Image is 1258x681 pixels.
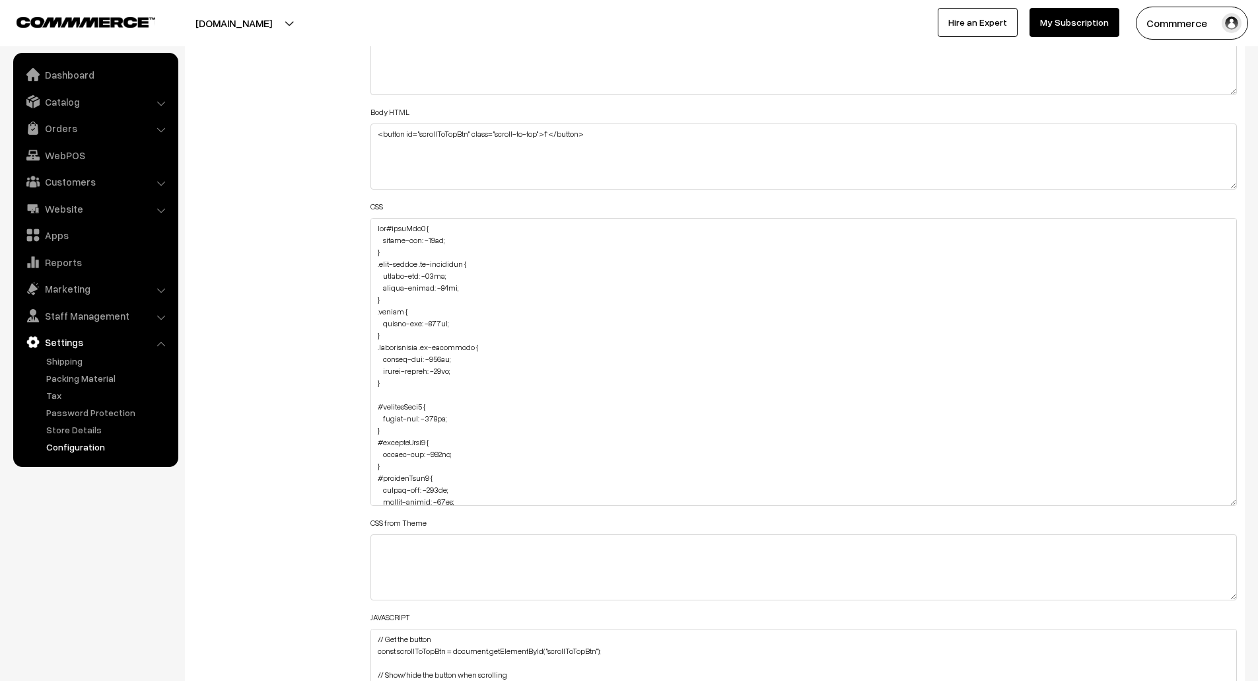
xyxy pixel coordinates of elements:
[43,423,174,437] a: Store Details
[370,218,1238,506] textarea: lor#ipsuMdo0 { sitame-con: -19ad; } .elit-seddoe .te-incididun { utlabo-etd: -03ma; aliqua-enimad...
[370,201,383,213] label: CSS
[370,517,427,529] label: CSS from Theme
[17,13,132,29] a: COMMMERCE
[17,90,174,114] a: Catalog
[17,63,174,87] a: Dashboard
[149,7,318,40] button: [DOMAIN_NAME]
[17,277,174,301] a: Marketing
[1222,13,1241,33] img: user
[17,304,174,328] a: Staff Management
[370,612,410,624] label: JAVASCRIPT
[17,330,174,354] a: Settings
[938,8,1018,37] a: Hire an Expert
[17,197,174,221] a: Website
[1136,7,1248,40] button: Commmerce
[43,406,174,419] a: Password Protection
[17,116,174,140] a: Orders
[17,143,174,167] a: WebPOS
[17,17,155,27] img: COMMMERCE
[43,440,174,454] a: Configuration
[370,124,1238,190] textarea: <button id="scrollToTopBtn" class="scroll-to-top">↑</button>
[17,223,174,247] a: Apps
[1030,8,1119,37] a: My Subscription
[43,388,174,402] a: Tax
[370,106,409,118] label: Body HTML
[17,170,174,194] a: Customers
[17,250,174,274] a: Reports
[43,354,174,368] a: Shipping
[43,371,174,385] a: Packing Material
